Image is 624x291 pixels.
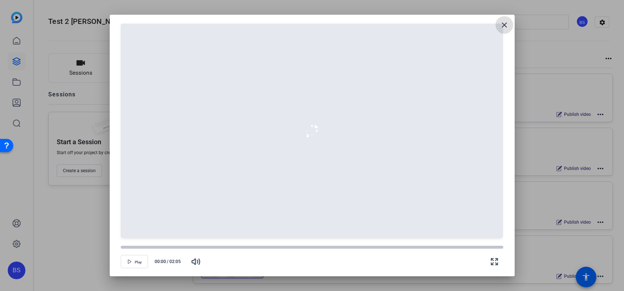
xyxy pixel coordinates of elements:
span: 02:05 [169,258,184,265]
button: Fullscreen [486,253,503,270]
button: Play [121,255,148,268]
div: / [151,258,184,265]
button: Mute [187,253,205,270]
span: Play [135,260,142,265]
mat-icon: close [500,21,509,29]
span: 00:00 [151,258,166,265]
